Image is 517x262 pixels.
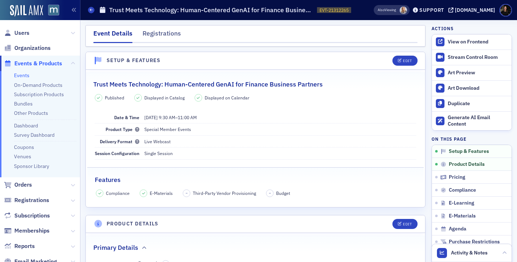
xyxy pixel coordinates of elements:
[449,148,489,155] span: Setup & Features
[449,174,465,181] span: Pricing
[144,150,173,156] span: Single Session
[144,94,185,101] span: Displayed in Catalog
[93,80,323,89] h2: Trust Meets Technology: Human-Centered GenAI for Finance Business Partners
[14,44,51,52] span: Organizations
[419,7,444,13] div: Support
[106,190,130,196] span: Compliance
[106,126,139,132] span: Product Type
[432,34,512,50] a: View on Frontend
[14,100,33,107] a: Bundles
[451,249,488,257] span: Activity & Notes
[109,6,313,14] h1: Trust Meets Technology: Human-Centered GenAI for Finance Business Partners
[95,150,139,156] span: Session Configuration
[432,80,512,96] a: Art Download
[448,70,508,76] div: Art Preview
[499,4,512,17] span: Profile
[449,187,476,193] span: Compliance
[400,6,407,14] span: Emily Trott
[432,96,512,111] button: Duplicate
[449,239,500,245] span: Purchase Restrictions
[150,190,173,196] span: E-Materials
[392,219,417,229] button: Edit
[14,91,64,98] a: Subscription Products
[432,111,512,131] button: Generate AI Email Content
[432,50,512,65] a: Stream Control Room
[4,212,50,220] a: Subscriptions
[114,114,139,120] span: Date & Time
[269,191,271,196] span: –
[449,213,476,219] span: E-Materials
[193,190,256,196] span: Third-Party Vendor Provisioning
[403,222,412,226] div: Edit
[93,29,132,43] div: Event Details
[14,163,49,169] a: Sponsor Library
[143,29,181,42] div: Registrations
[448,85,508,92] div: Art Download
[432,65,512,80] a: Art Preview
[4,181,32,189] a: Orders
[14,212,50,220] span: Subscriptions
[14,153,31,160] a: Venues
[14,60,62,67] span: Events & Products
[4,44,51,52] a: Organizations
[14,227,50,235] span: Memberships
[14,181,32,189] span: Orders
[448,114,508,127] div: Generate AI Email Content
[448,39,508,45] div: View on Frontend
[449,161,485,168] span: Product Details
[144,139,171,144] span: Live Webcast
[4,60,62,67] a: Events & Products
[205,94,250,101] span: Displayed on Calendar
[107,220,159,228] h4: Product Details
[43,5,59,17] a: View Homepage
[186,191,188,196] span: –
[276,190,290,196] span: Budget
[448,8,498,13] button: [DOMAIN_NAME]
[4,242,35,250] a: Reports
[144,126,191,132] span: Special Member Events
[378,8,385,12] div: Also
[449,226,466,232] span: Agenda
[455,7,495,13] div: [DOMAIN_NAME]
[448,54,508,61] div: Stream Control Room
[449,200,474,206] span: E-Learning
[105,94,124,101] span: Published
[144,114,197,120] span: –
[100,139,139,144] span: Delivery Format
[144,114,158,120] span: [DATE]
[159,114,175,120] time: 9:30 AM
[14,110,48,116] a: Other Products
[14,122,38,129] a: Dashboard
[4,196,49,204] a: Registrations
[178,114,197,120] time: 11:00 AM
[4,29,29,37] a: Users
[378,8,396,13] span: Viewing
[14,82,62,88] a: On-Demand Products
[14,242,35,250] span: Reports
[432,25,454,32] h4: Actions
[14,29,29,37] span: Users
[4,227,50,235] a: Memberships
[432,136,512,142] h4: On this page
[107,57,160,64] h4: Setup & Features
[14,196,49,204] span: Registrations
[14,132,55,138] a: Survey Dashboard
[448,100,508,107] div: Duplicate
[48,5,59,16] img: SailAMX
[95,175,121,184] h2: Features
[10,5,43,17] img: SailAMX
[93,243,138,252] h2: Primary Details
[320,7,349,13] span: EVT-21312265
[392,56,417,66] button: Edit
[14,72,29,79] a: Events
[403,59,412,63] div: Edit
[14,144,34,150] a: Coupons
